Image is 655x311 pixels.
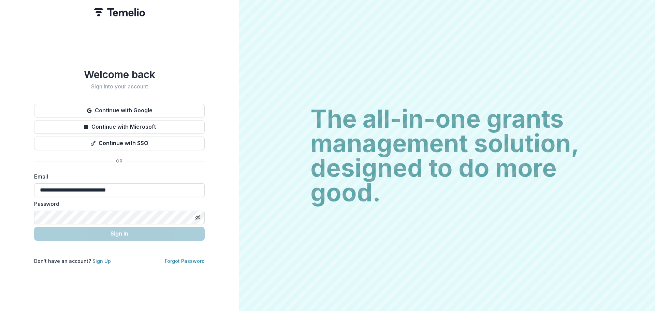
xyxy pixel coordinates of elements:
[192,212,203,223] button: Toggle password visibility
[34,257,111,265] p: Don't have an account?
[92,258,111,264] a: Sign Up
[34,200,201,208] label: Password
[34,68,205,81] h1: Welcome back
[34,137,205,150] button: Continue with SSO
[34,227,205,241] button: Sign In
[34,120,205,134] button: Continue with Microsoft
[34,172,201,181] label: Email
[34,104,205,117] button: Continue with Google
[94,8,145,16] img: Temelio
[165,258,205,264] a: Forgot Password
[34,83,205,90] h2: Sign into your account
